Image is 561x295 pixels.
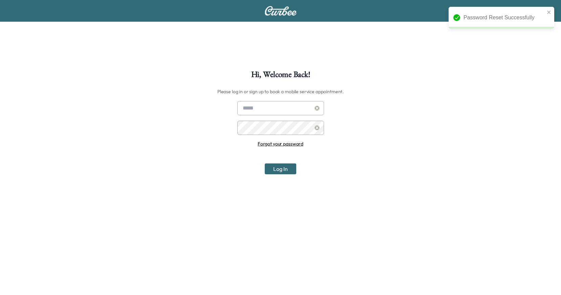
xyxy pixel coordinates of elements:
[463,14,545,22] div: Password Reset Successfully
[264,6,297,16] img: Curbee Logo
[547,9,552,15] button: close
[258,141,303,147] a: Forgot your password
[251,71,310,82] h1: Hi, Welcome Back!
[217,86,344,97] h6: Please log in or sign up to book a mobile service appointment.
[265,163,296,174] button: Log In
